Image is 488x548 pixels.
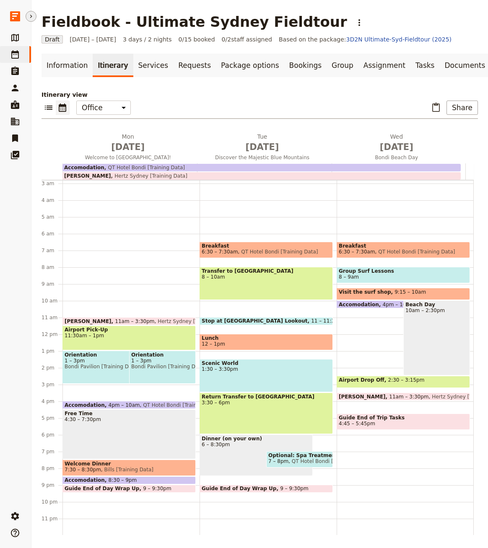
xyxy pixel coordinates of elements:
h1: Fieldbook - Ultimate Sydney Fieldtour [42,13,347,30]
span: 3 days / 2 nights [123,35,172,44]
span: 2:30 – 3:15pm [388,377,425,387]
h2: Wed [335,132,459,153]
span: 8 – 9am [339,274,359,280]
div: [PERSON_NAME]11am – 3:30pmHertz Sydney [Training Data]Airport Pick-Up11:30am – 1pmOrientation1 – ... [62,133,200,535]
a: Requests [173,54,216,77]
div: Free Time4:30 – 7:30pm [62,409,196,459]
span: QT Hotel Bondi [Training Data] [140,402,220,408]
div: Lunch12 – 1pm [200,334,333,350]
div: Return Transfer to [GEOGRAPHIC_DATA]3:30 – 6pm [200,393,333,434]
div: Visit the surf shop9:15 – 10am [337,288,470,300]
span: Optional: Spa Treatment [268,452,331,458]
button: Hide menu [26,11,36,22]
div: 3 am [42,180,62,187]
div: 6 am [42,230,62,237]
span: [DATE] [200,141,324,153]
span: Airport Drop Off [339,377,388,383]
span: 4:45 – 5:45pm [339,421,375,427]
div: Breakfast6:30 – 7:30amQT Hotel Bondi [Training Data] [337,242,470,258]
div: [PERSON_NAME]11am – 3:30pmHertz Sydney [Training Data] [62,317,196,325]
span: Welcome Dinner [65,461,194,467]
span: Breakfast [202,243,331,249]
span: Transfer to [GEOGRAPHIC_DATA] [202,268,331,274]
span: Hertz Sydney [Training Data] [111,173,187,179]
span: [DATE] – [DATE] [70,35,116,44]
p: Itinerary view [42,90,478,99]
div: [PERSON_NAME]Hertz Sydney [Training Data] [62,172,461,180]
a: Services [133,54,174,77]
span: 6 – 8:30pm [202,442,311,447]
span: Orientation [131,352,194,358]
div: Guide End of Day Wrap Up9 – 9:30pm [62,485,196,493]
div: Accomodation8:30 – 9pm [62,476,196,484]
a: Itinerary [93,54,133,77]
span: Breakfast [339,243,468,249]
div: Airport Pick-Up11:30am – 1pm [62,326,196,350]
span: Lunch [202,335,331,341]
div: Beach Day10am – 2:30pm [403,300,470,375]
div: 8 am [42,264,62,271]
span: 4pm – 10am [383,302,414,307]
div: [PERSON_NAME]11am – 3:30pmHertz Sydney [Training Data] [337,393,470,401]
div: Scenic World1:30 – 3:30pm [200,359,333,392]
a: Assignment [358,54,410,77]
span: 9 – 9:30pm [280,486,309,491]
span: Stop at [GEOGRAPHIC_DATA] Lookout [202,318,311,324]
div: 9 am [42,281,62,287]
span: 11 – 11:30am [311,318,346,324]
span: Bills [Training Data] [101,467,153,473]
a: Bookings [284,54,327,77]
span: Guide End of Day Wrap Up [65,486,143,491]
div: 7 pm [42,448,62,455]
a: Package options [216,54,284,77]
div: Breakfast6:30 – 7:30amQT Hotel Bondi [Training Data]Group Surf Lessons8 – 9amVisit the surf shop9... [337,133,474,535]
div: [PERSON_NAME]Hertz Sydney [Training Data]AccomodationQT Hotel Bondi [Training Data] [62,163,466,180]
span: [DATE] [335,141,459,153]
span: Based on the package: [279,35,452,44]
span: Accomodation [65,477,109,483]
span: 1 – 3pm [65,358,174,364]
div: Accomodation4pm – 10amQT Hotel Bondi [Training Data] [337,300,450,308]
span: Welcome to [GEOGRAPHIC_DATA]! [62,154,193,161]
div: 5 pm [42,415,62,421]
div: 4 am [42,197,62,204]
span: Accomodation [339,302,383,307]
div: 6 pm [42,432,62,438]
div: 4 pm [42,398,62,405]
span: 8 – 10am [202,274,331,280]
div: Breakfast6:30 – 7:30amQT Hotel Bondi [Training Data]Transfer to [GEOGRAPHIC_DATA]8 – 10amStop at ... [200,133,337,535]
div: 10 am [42,297,62,304]
div: 9 pm [42,482,62,489]
span: 11:30am – 1pm [65,333,194,339]
div: Group Surf Lessons8 – 9am [337,267,470,283]
span: 11am – 3:30pm [389,394,428,399]
span: Discover the Majestic Blue Mountains [197,154,327,161]
span: Accomodation [65,402,109,408]
span: Group Surf Lessons [339,268,468,274]
div: Orientation1 – 3pmBondi Pavilion [Training Data], [PERSON_NAME] [Training Data] [129,351,196,384]
div: Guide End of Day Wrap Up9 – 9:30pm [200,485,333,493]
span: 3:30 – 6pm [202,400,331,406]
span: [PERSON_NAME] [64,173,111,179]
button: Mon [DATE]Welcome to [GEOGRAPHIC_DATA]! [62,132,197,163]
span: Return Transfer to [GEOGRAPHIC_DATA] [202,394,331,400]
span: Scenic World [202,360,331,366]
span: 8:30 – 9pm [109,477,137,483]
span: 7:30 – 8:30pm [65,467,101,473]
span: Bondi Beach Day [331,154,462,161]
span: Bondi Pavilion [Training Data], [PERSON_NAME] [Training Data] [131,364,194,370]
span: QT Hotel Bondi [Training Data] [288,458,369,464]
span: [PERSON_NAME] [65,318,115,324]
span: Beach Day [405,302,468,308]
div: 3 pm [42,381,62,388]
div: AccomodationQT Hotel Bondi [Training Data] [62,164,461,171]
span: Hertz Sydney [Training Data] [155,318,231,324]
span: 4:30 – 7:30pm [65,416,194,422]
div: 1 pm [42,348,62,354]
div: 10 pm [42,499,62,505]
a: 3D2N Ultimate-Syd-Fieldtour (2025) [346,36,452,43]
span: Visit the surf shop [339,289,395,295]
span: [DATE] [66,141,190,153]
span: 9 – 9:30pm [143,486,171,491]
div: Accomodation4pm – 10amQT Hotel Bondi [Training Data] [62,401,196,409]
